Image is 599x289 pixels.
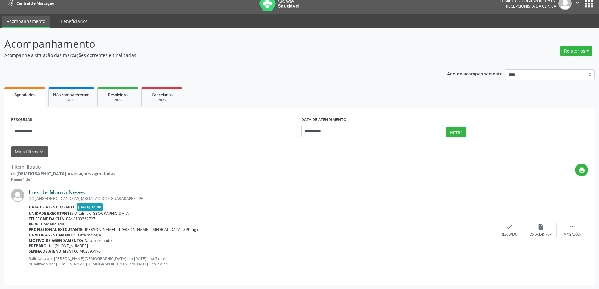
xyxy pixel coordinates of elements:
[11,177,115,182] div: Página 1 de 1
[80,248,101,254] span: M02895196
[560,46,592,56] button: Relatórios
[2,16,50,28] a: Acompanhamento
[29,227,84,232] b: Profissional executante:
[11,170,115,177] div: de
[85,238,112,243] span: Não informado
[29,238,83,243] b: Motivo de agendamento:
[14,92,35,97] span: Agendados
[4,52,418,58] p: Acompanhe a situação das marcações correntes e finalizadas
[53,92,90,97] span: Não compareceram
[506,3,556,9] span: Recepcionista da clínica
[108,92,128,97] span: Resolvidos
[506,223,513,230] i: check
[11,189,24,202] img: img
[16,170,115,176] strong: [DEMOGRAPHIC_DATA] marcações agendadas
[4,36,418,52] p: Acompanhamento
[78,232,101,238] span: Oftalmologia
[11,146,48,157] button: Mais filtroskeyboard_arrow_down
[537,223,544,230] i: insert_drive_file
[74,211,130,216] span: Oftalmax [GEOGRAPHIC_DATA]
[102,98,134,103] div: 2025
[16,1,54,6] span: Central de Marcação
[38,148,45,155] i: keyboard_arrow_down
[29,232,77,238] b: Item de agendamento:
[53,98,90,103] div: 2025
[152,92,173,97] span: Cancelados
[29,243,48,248] b: Preparo:
[11,115,32,125] label: PESQUISAR
[29,189,85,196] a: Ines de Moura Neves
[29,211,73,216] b: Unidade executante:
[29,216,72,221] b: Telefone da clínica:
[575,164,588,176] button: print
[85,227,199,232] span: [PERSON_NAME] | [PERSON_NAME], [MEDICAL_DATA] e Pterígio
[77,203,103,211] span: [DATE] 14:00
[578,167,585,174] i: print
[501,232,517,237] div: Resolvido
[49,243,88,248] span: tel:[PHONE_NUMBER]
[301,115,347,125] label: DATA DE ATENDIMENTO
[530,232,552,237] div: Exportar (PDF)
[56,16,92,27] a: Beneficiários
[73,216,95,221] span: 8130362727
[564,232,581,237] div: Mais ações
[41,221,64,227] span: Credenciada
[447,69,503,77] p: Ano de acompanhamento
[29,204,75,210] b: Data de atendimento:
[446,127,466,137] button: Filtrar
[29,256,494,267] p: Solicitado por [PERSON_NAME][DEMOGRAPHIC_DATA] em [DATE] - há 3 dias Atualizado por [PERSON_NAME]...
[29,196,494,201] div: DO JANGADEIRO, CANDEIAS, JABOATAO DOS GUARARAPES - PE
[29,248,78,254] b: Senha de atendimento:
[11,164,115,170] div: 1 item filtrado
[569,223,576,230] i: 
[146,98,178,103] div: 2025
[29,221,40,227] b: Rede:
